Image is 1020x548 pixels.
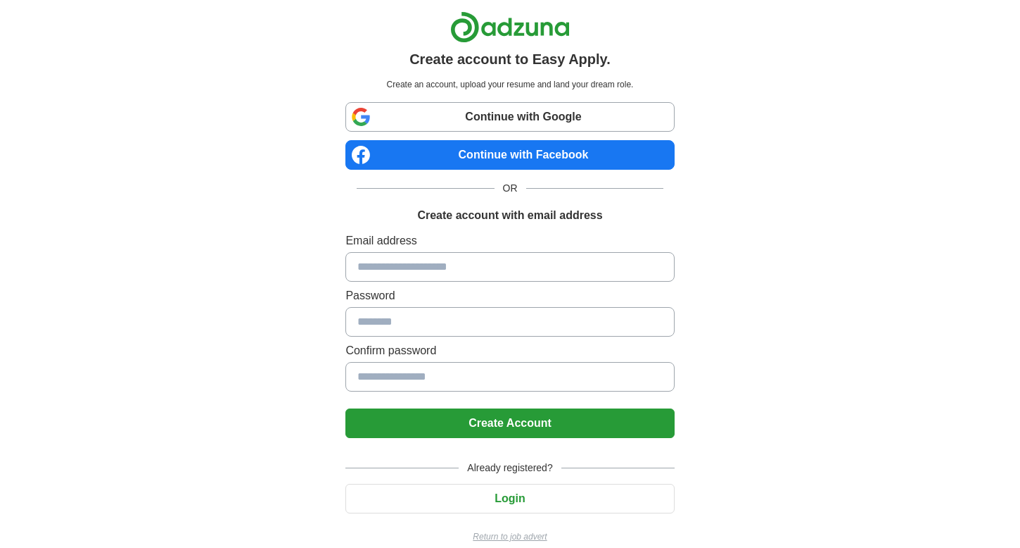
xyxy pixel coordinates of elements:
[345,409,674,438] button: Create Account
[450,11,570,43] img: Adzuna logo
[345,484,674,513] button: Login
[348,78,671,91] p: Create an account, upload your resume and land your dream role.
[417,207,602,224] h1: Create account with email address
[345,492,674,504] a: Login
[345,287,674,304] label: Password
[345,530,674,543] a: Return to job advert
[345,140,674,170] a: Continue with Facebook
[459,461,561,475] span: Already registered?
[345,232,674,249] label: Email address
[495,181,526,196] span: OR
[345,342,674,359] label: Confirm password
[409,49,611,70] h1: Create account to Easy Apply.
[345,102,674,132] a: Continue with Google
